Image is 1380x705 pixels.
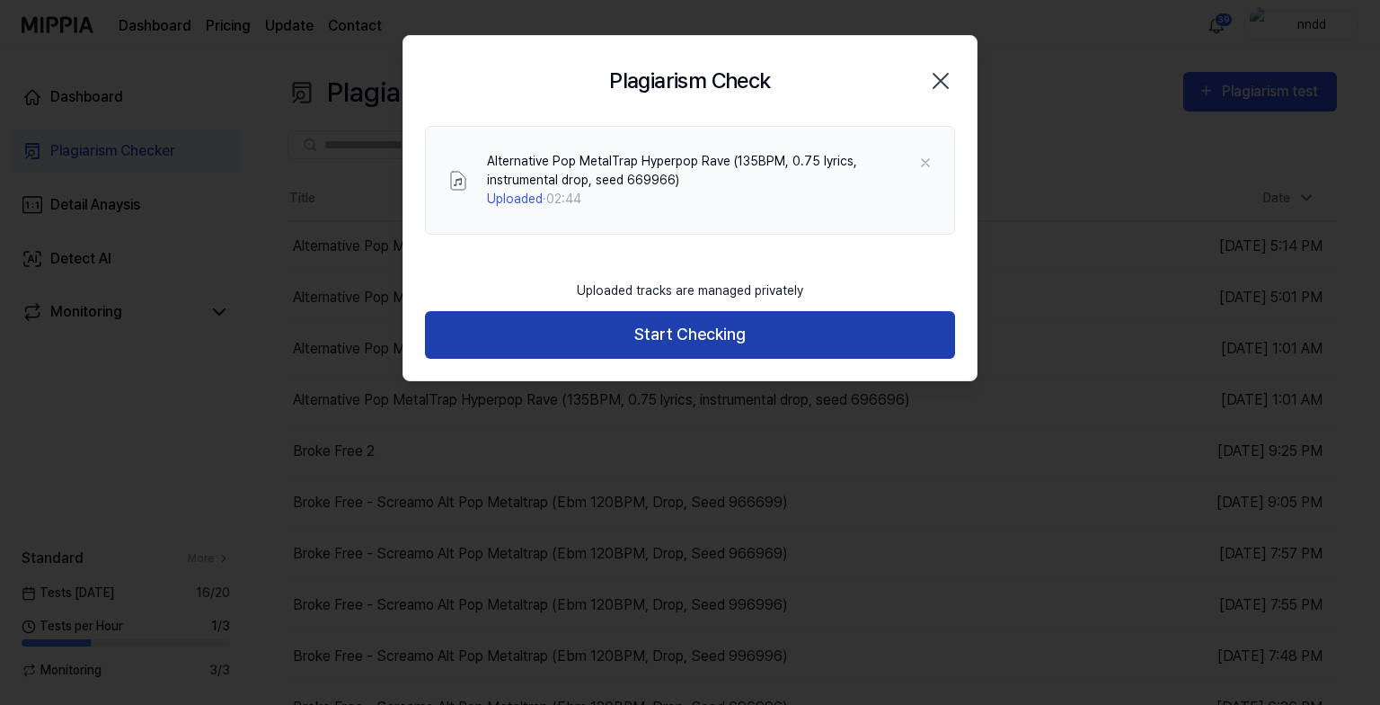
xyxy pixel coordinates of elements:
[425,311,955,359] button: Start Checking
[447,170,469,192] img: File Select
[609,65,770,97] h2: Plagiarism Check
[566,271,814,311] div: Uploaded tracks are managed privately
[487,152,918,190] div: Alternative Pop MetalTrap Hyperpop Rave (135BPM, 0.75 lyrics, instrumental drop, seed 669966)
[487,192,543,206] span: Uploaded
[487,190,918,209] div: · 02:44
